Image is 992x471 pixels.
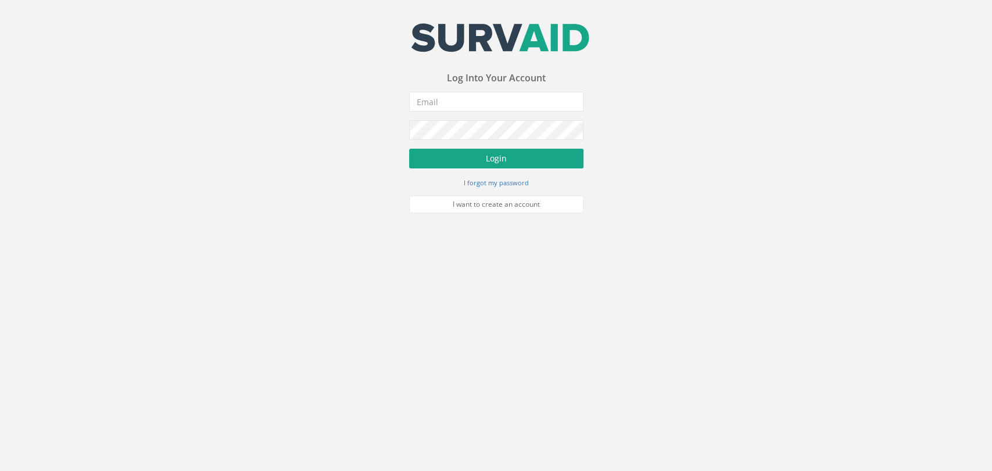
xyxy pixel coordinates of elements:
[409,196,583,213] a: I want to create an account
[409,92,583,112] input: Email
[464,178,529,187] small: I forgot my password
[409,73,583,84] h3: Log Into Your Account
[464,177,529,188] a: I forgot my password
[409,149,583,168] button: Login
